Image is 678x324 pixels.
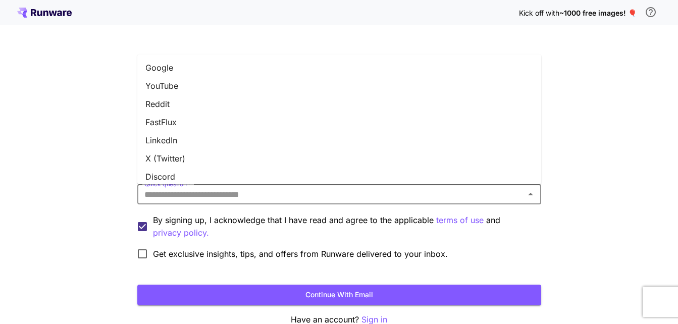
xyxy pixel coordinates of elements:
span: ~1000 free images! 🎈 [559,9,637,17]
button: Close [524,187,538,201]
span: Kick off with [519,9,559,17]
li: Google [137,59,541,77]
li: Discord [137,168,541,186]
li: Reddit [137,95,541,113]
p: terms of use [436,214,484,227]
li: FastFlux [137,113,541,131]
button: Continue with email [137,285,541,305]
li: LinkedIn [137,131,541,149]
p: privacy policy. [153,227,209,239]
button: By signing up, I acknowledge that I have read and agree to the applicable terms of use and [153,227,209,239]
p: By signing up, I acknowledge that I have read and agree to the applicable and [153,214,533,239]
li: X (Twitter) [137,149,541,168]
button: In order to qualify for free credit, you need to sign up with a business email address and click ... [641,2,661,22]
button: By signing up, I acknowledge that I have read and agree to the applicable and privacy policy. [436,214,484,227]
span: Get exclusive insights, tips, and offers from Runware delivered to your inbox. [153,248,448,260]
li: YouTube [137,77,541,95]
